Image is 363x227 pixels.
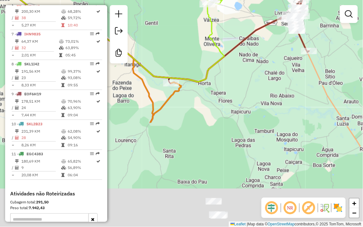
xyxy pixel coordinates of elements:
a: Exibir filtros [343,8,355,20]
i: Distância Total [15,99,19,103]
i: Tempo total em rota [61,143,64,147]
em: Opções [90,32,94,36]
em: Opções [90,152,94,156]
span: 11 - [11,151,43,156]
td: / [11,15,15,21]
span: Ocultar deslocamento [264,200,279,216]
img: Exibir/Ocultar setores [333,203,343,213]
td: 200,30 KM [21,8,61,15]
td: 70,96% [67,98,96,105]
td: / [11,45,15,51]
em: Rota exportada [96,92,100,96]
i: % de utilização da cubagem [61,166,66,170]
span: | [247,222,248,226]
em: Opções [90,62,94,66]
i: Tempo total em rota [59,53,62,57]
td: / [11,75,15,81]
i: Distância Total [15,10,19,13]
span: 6 - [11,2,40,6]
td: 99,37% [67,68,96,75]
td: 7,44 KM [21,112,61,118]
i: Total de Atividades [15,76,19,80]
span: SKL1I42 [24,62,39,66]
td: 8,33 KM [21,82,61,88]
td: 8,26 KM [21,142,61,148]
div: Peso total: [10,205,102,211]
td: 59,72% [67,15,96,21]
td: 62,08% [67,128,96,135]
td: 2,01 KM [21,52,59,58]
i: Total de Atividades [15,106,19,110]
div: Map data © contributors,© 2025 TomTom, Microsoft [229,222,363,227]
span: EGC4383 [26,151,43,156]
i: Rota otimizada [97,129,101,133]
td: 20,08 KM [21,172,61,178]
td: 23 [21,75,61,81]
i: % de utilização da cubagem [61,16,66,20]
td: = [11,52,15,58]
td: 231,39 KM [21,128,61,135]
td: 178,51 KM [21,98,61,105]
i: Total de Atividades [15,46,19,50]
i: % de utilização da cubagem [59,46,64,50]
i: Tempo total em rota [61,113,64,117]
td: 09:55 [67,82,96,88]
span: Exibir rótulo [301,200,316,216]
div: Cubagem total: [10,199,102,205]
i: Distância Total [15,70,19,73]
span: 10 - [11,121,42,126]
td: 64,37 KM [21,38,59,45]
i: % de utilização do peso [61,10,66,13]
div: Atividade não roteirizada - PRETO DISTRIBUIDOR [292,5,308,11]
a: Nova sessão e pesquisa [112,8,125,22]
td: 93,08% [67,75,96,81]
i: Rota otimizada [97,99,101,103]
i: Distância Total [15,159,19,163]
td: 56,89% [67,165,96,171]
i: % de utilização do peso [61,129,66,133]
td: 05:45 [65,52,96,58]
i: Tempo total em rota [61,83,64,87]
td: 09:04 [67,112,96,118]
i: Rota otimizada [97,159,101,163]
span: 8 - [11,62,39,66]
span: 9 - [11,92,41,96]
td: 06:04 [67,172,96,178]
td: 63,89% [65,45,96,51]
a: OpenStreetMap [268,222,295,226]
a: Zoom out [350,208,359,218]
em: Opções [90,122,94,126]
em: Rota exportada [96,62,100,66]
td: / [11,135,15,141]
img: Fluxo de ruas [320,203,330,213]
td: 10:40 [67,22,96,28]
span: Ocultar NR [283,200,298,216]
i: % de utilização da cubagem [61,106,66,110]
i: % de utilização do peso [61,99,66,103]
span: IHN9835 [24,32,41,36]
em: Opções [90,92,94,96]
td: = [11,82,15,88]
td: 63,90% [67,105,96,111]
td: 180,69 KM [21,158,61,165]
i: Rota otimizada [97,70,101,73]
span: SKL7F46 [24,2,40,6]
div: Atividade não roteirizada - MERCADINHO GONCALVES [287,16,303,22]
td: 191,56 KM [21,68,61,75]
td: = [11,22,15,28]
td: = [11,112,15,118]
td: = [11,172,15,178]
i: % de utilização da cubagem [61,76,66,80]
div: Atividade não roteirizada - RESTAURANTE VIANA [287,13,303,20]
span: 7 - [11,32,41,36]
td: 09:16 [67,142,96,148]
td: 9 [21,165,61,171]
td: 28 [21,135,61,141]
span: EOF6H19 [24,92,41,96]
a: Zoom in [350,199,359,208]
i: Tempo total em rota [61,23,64,27]
i: Total de Atividades [15,136,19,140]
div: Atividade não roteirizada - MERCADO RR [288,14,304,20]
